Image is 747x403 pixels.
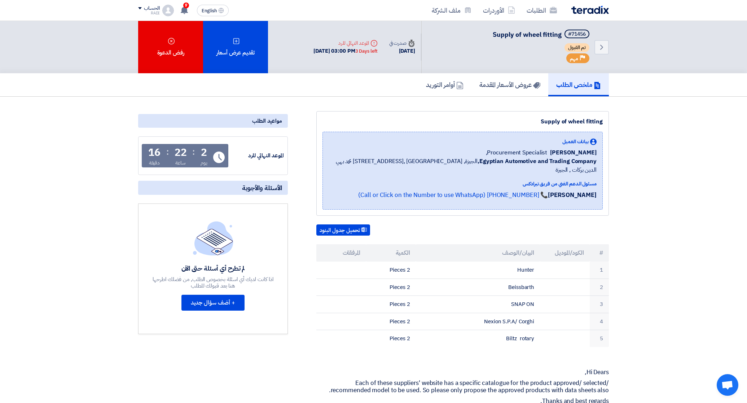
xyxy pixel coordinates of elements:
h5: ملخص الطلب [556,80,601,89]
div: [DATE] 03:00 PM [313,47,377,55]
td: Biltz rotary [416,330,540,347]
p: Hi Dears, [316,362,609,376]
span: English [202,8,217,13]
span: Supply of wheel fitting [493,30,562,39]
td: 2 Pieces [366,279,416,296]
div: دقيقة [149,159,160,167]
div: مسئول الدعم الفني من فريق تيرادكس [329,180,597,188]
span: 9 [183,3,189,8]
div: 16 [148,148,161,158]
div: [DATE] [389,47,415,55]
img: profile_test.png [162,5,174,16]
span: تم القبول [564,43,589,52]
div: Open chat [717,374,738,396]
b: Egyptian Automotive and Trading Company, [478,157,597,166]
div: صدرت في [389,39,415,47]
td: Hunter [416,262,540,279]
button: English [197,5,229,16]
a: 📞 [PHONE_NUMBER] (Call or Click on the Number to use WhatsApp) [358,190,548,200]
div: 3 Days left [355,48,378,55]
td: 2 [590,279,609,296]
div: الحساب [144,5,159,12]
div: 22 [175,148,187,158]
a: ملف الشركة [426,2,477,19]
div: تقديم عرض أسعار [203,21,268,73]
th: الكود/الموديل [540,244,590,262]
td: 4 [590,313,609,330]
td: 2 Pieces [366,262,416,279]
div: يوم [201,159,207,167]
th: البيان/الوصف [416,244,540,262]
span: الجيزة, [GEOGRAPHIC_DATA] ,[STREET_ADDRESS] محمد بهي الدين بركات , الجيزة [329,157,597,174]
div: Supply of wheel fitting [322,117,603,126]
td: 2 Pieces [366,330,416,347]
img: Teradix logo [571,6,609,14]
div: الموعد النهائي للرد [313,39,377,47]
div: ساعة [175,159,186,167]
span: مهم [570,55,578,62]
span: Procurement Specialist, [486,148,548,157]
a: الطلبات [521,2,563,19]
img: empty_state_list.svg [193,221,233,255]
strong: [PERSON_NAME] [548,190,597,200]
td: 2 Pieces [366,313,416,330]
th: # [590,244,609,262]
a: الأوردرات [477,2,521,19]
button: + أضف سؤال جديد [181,295,245,311]
th: المرفقات [316,244,366,262]
td: Nexion S.P.A/ Corghi [416,313,540,330]
div: اذا كانت لديك أي اسئلة بخصوص الطلب, من فضلك اطرحها هنا بعد قبولك للطلب [152,276,274,289]
td: 5 [590,330,609,347]
div: : [192,145,195,158]
div: رفض الدعوة [138,21,203,73]
div: #71456 [568,32,586,37]
td: 2 Pieces [366,296,416,313]
div: RADI [138,11,159,15]
th: الكمية [366,244,416,262]
td: 3 [590,296,609,313]
h5: Supply of wheel fitting [493,30,591,40]
td: SNAP ON [416,296,540,313]
button: تحميل جدول البنود [316,224,370,236]
h5: أوامر التوريد [426,80,463,89]
a: عروض الأسعار المقدمة [471,73,548,96]
p: Each of these suppliers' website has a specific catalogue for the product approved/ selected/ rec... [316,380,609,394]
td: 1 [590,262,609,279]
span: [PERSON_NAME] [550,148,597,157]
a: ملخص الطلب [548,73,609,96]
div: مواعيد الطلب [138,114,288,128]
div: الموعد النهائي للرد [230,152,284,160]
h5: عروض الأسعار المقدمة [479,80,540,89]
a: أوامر التوريد [418,73,471,96]
span: بيانات العميل [562,138,589,145]
div: : [166,145,169,158]
div: 2 [201,148,207,158]
span: الأسئلة والأجوبة [242,184,282,192]
td: Beissbarth [416,279,540,296]
div: لم تطرح أي أسئلة حتى الآن [152,264,274,272]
